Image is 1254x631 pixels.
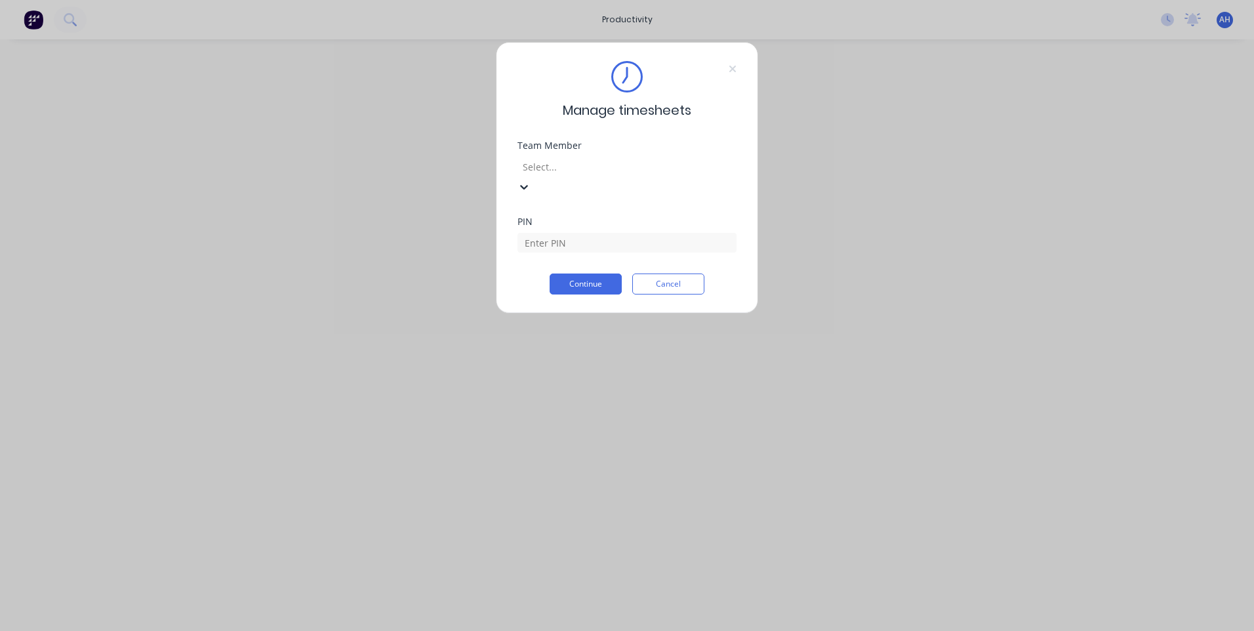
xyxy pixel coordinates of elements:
[517,141,737,150] div: Team Member
[563,100,691,120] span: Manage timesheets
[632,274,704,295] button: Cancel
[550,274,622,295] button: Continue
[517,233,737,253] input: Enter PIN
[517,217,737,226] div: PIN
